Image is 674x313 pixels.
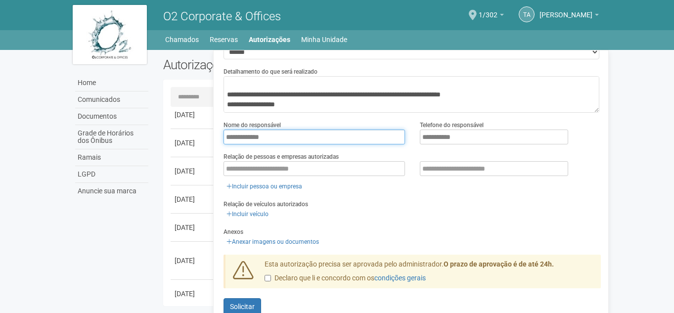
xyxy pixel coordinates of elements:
a: condições gerais [374,274,426,282]
a: LGPD [75,166,148,183]
span: 1/302 [479,1,497,19]
label: Detalhamento do que será realizado [224,67,317,76]
a: Comunicados [75,91,148,108]
a: Autorizações [249,33,290,46]
label: Relação de veículos autorizados [224,200,308,209]
a: Minha Unidade [301,33,347,46]
a: Ramais [75,149,148,166]
div: [DATE] [175,166,211,176]
label: Relação de pessoas e empresas autorizadas [224,152,339,161]
div: [DATE] [175,194,211,204]
a: Anuncie sua marca [75,183,148,199]
a: [PERSON_NAME] [539,12,599,20]
div: Esta autorização precisa ser aprovada pelo administrador. [257,260,601,288]
div: [DATE] [175,223,211,232]
label: Anexos [224,227,243,236]
div: [DATE] [175,110,211,120]
a: Reservas [210,33,238,46]
a: Chamados [165,33,199,46]
span: Solicitar [230,303,255,311]
h2: Autorizações [163,57,375,72]
span: Thamiris Abdala [539,1,592,19]
input: Declaro que li e concordo com oscondições gerais [265,275,271,281]
a: 1/302 [479,12,504,20]
a: TA [519,6,535,22]
div: [DATE] [175,289,211,299]
a: Documentos [75,108,148,125]
a: Incluir veículo [224,209,271,220]
img: logo.jpg [73,5,147,64]
span: O2 Corporate & Offices [163,9,281,23]
a: Grade de Horários dos Ônibus [75,125,148,149]
a: Anexar imagens ou documentos [224,236,322,247]
label: Declaro que li e concordo com os [265,273,426,283]
div: [DATE] [175,138,211,148]
strong: O prazo de aprovação é de até 24h. [444,260,554,268]
label: Telefone do responsável [420,121,484,130]
label: Nome do responsável [224,121,281,130]
div: [DATE] [175,256,211,266]
a: Home [75,75,148,91]
a: Incluir pessoa ou empresa [224,181,305,192]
